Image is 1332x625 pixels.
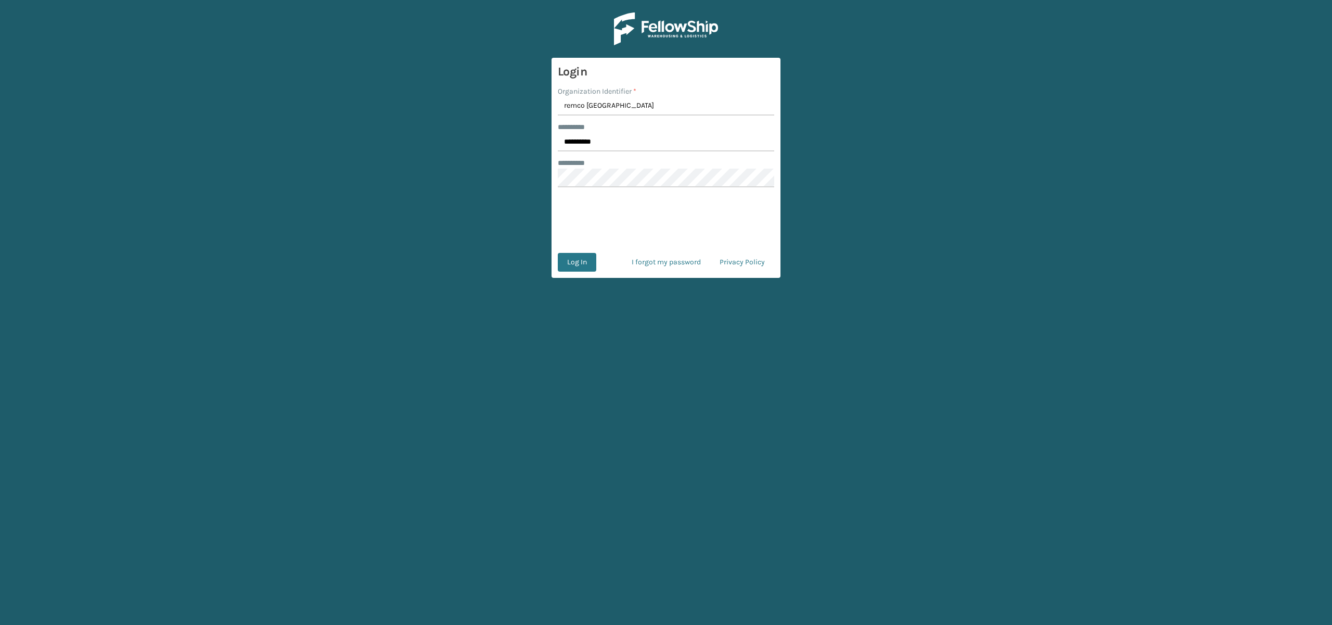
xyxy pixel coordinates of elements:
img: Logo [614,12,718,45]
label: Organization Identifier [558,86,636,97]
a: Privacy Policy [710,253,774,272]
button: Log In [558,253,596,272]
iframe: reCAPTCHA [587,200,745,240]
a: I forgot my password [622,253,710,272]
h3: Login [558,64,774,80]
